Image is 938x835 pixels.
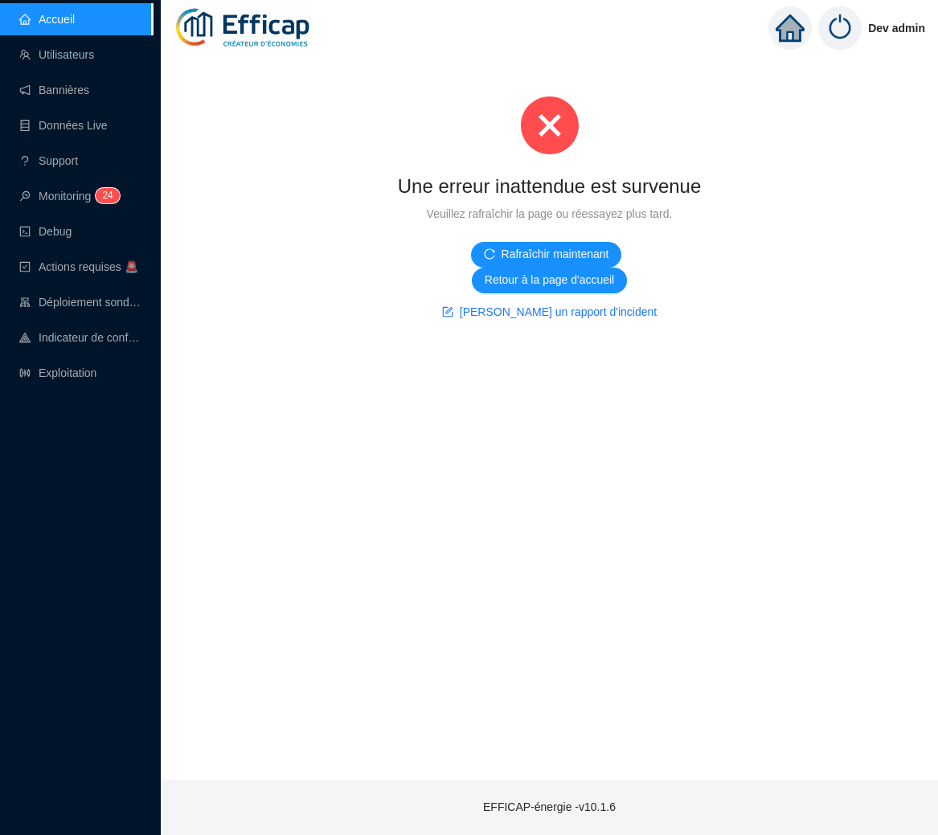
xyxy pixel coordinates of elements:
[19,366,96,379] a: slidersExploitation
[19,296,141,309] a: clusterDéploiement sondes
[199,174,899,199] div: Une erreur inattendue est survenue
[19,331,141,344] a: heat-mapIndicateur de confort
[483,800,616,813] span: EFFICAP-énergie - v10.1.6
[19,261,31,272] span: check-square
[39,260,138,273] span: Actions requises 🚨
[199,206,899,223] div: Veuillez rafraîchir la page ou réessayez plus tard.
[19,13,75,26] a: homeAccueil
[108,190,113,201] span: 4
[460,304,657,321] span: [PERSON_NAME] un rapport d'incident
[521,96,579,154] span: close-circle
[102,190,108,201] span: 2
[19,190,115,203] a: monitorMonitoring24
[19,84,89,96] a: notificationBannières
[868,2,925,54] span: Dev admin
[19,225,72,238] a: codeDebug
[96,188,119,203] sup: 24
[776,14,805,43] span: home
[472,268,627,293] button: Retour à la page d'accueil
[429,300,670,325] button: [PERSON_NAME] un rapport d'incident
[502,246,609,263] span: Rafraîchir maintenant
[818,6,862,50] img: power
[484,248,495,260] span: reload
[485,272,614,289] span: Retour à la page d'accueil
[471,242,622,268] button: Rafraîchir maintenant
[442,306,453,317] span: form
[19,119,108,132] a: databaseDonnées Live
[19,48,94,61] a: teamUtilisateurs
[19,154,78,167] a: questionSupport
